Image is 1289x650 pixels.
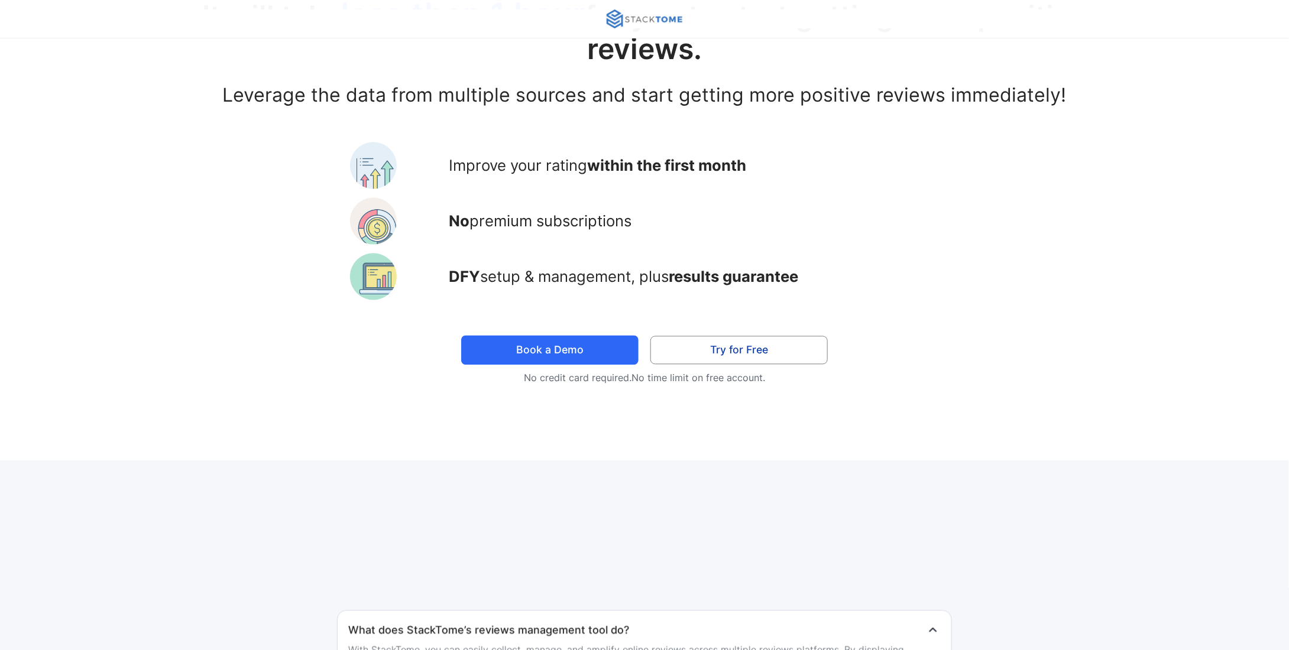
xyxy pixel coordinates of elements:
h4: setup & management, plus [449,270,798,284]
h1: What does StackTome’s reviews management tool do? [348,619,629,642]
a: Try for Free [650,336,828,365]
p: No credit card required No time limit on free account. [61,371,1228,385]
strong: DFY [449,268,480,286]
h1: FAQ [154,538,1135,598]
a: Book a Demo [461,336,639,365]
em: . [629,372,631,384]
strong: results guarantee [669,268,798,286]
h3: Leverage the data from multiple sources and start getting more positive reviews immediately! [61,84,1228,107]
strong: No [449,212,469,230]
h4: premium subscriptions [449,214,631,229]
strong: within the first month [587,157,746,175]
h4: Improve your rating [449,159,746,173]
